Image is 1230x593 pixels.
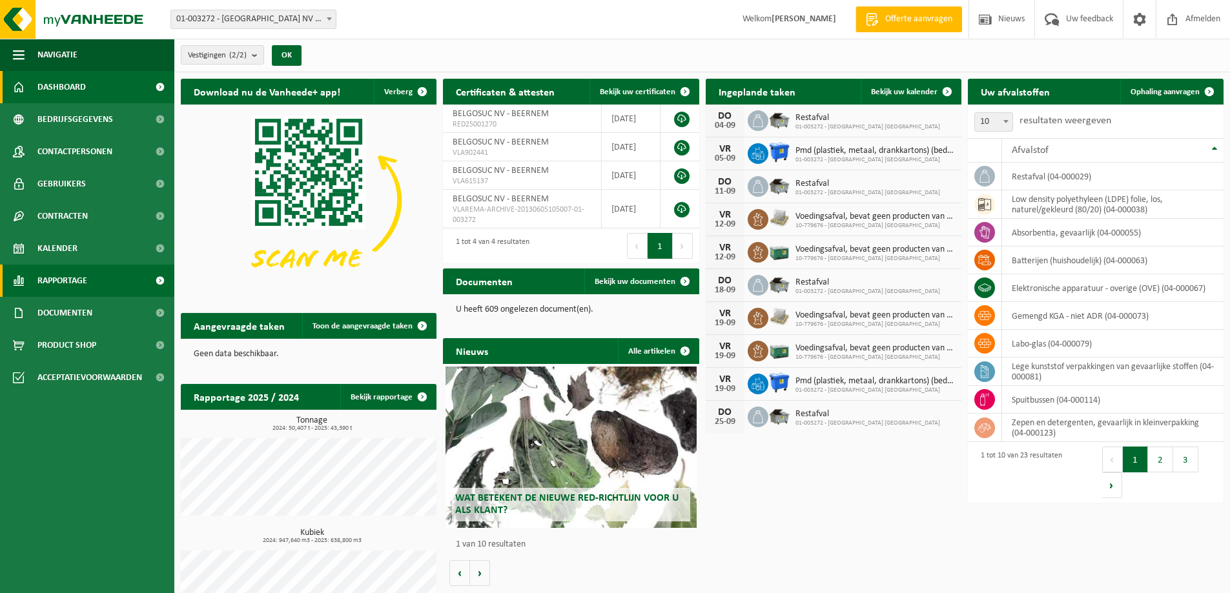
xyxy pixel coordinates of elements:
[443,338,501,363] h2: Nieuws
[600,88,675,96] span: Bekijk uw certificaten
[795,321,955,328] span: 10-779676 - [GEOGRAPHIC_DATA] [GEOGRAPHIC_DATA]
[712,210,738,220] div: VR
[446,367,696,528] a: Wat betekent de nieuwe RED-richtlijn voor u als klant?
[795,245,955,255] span: Voedingsafval, bevat geen producten van dierlijke oorsprong, gemengde verpakking...
[470,560,490,586] button: Volgende
[795,343,955,354] span: Voedingsafval, bevat geen producten van dierlijke oorsprong, gemengde verpakking...
[861,79,960,105] a: Bekijk uw kalender
[1002,163,1224,190] td: restafval (04-000029)
[340,384,435,410] a: Bekijk rapportage
[1012,145,1049,156] span: Afvalstof
[453,194,549,204] span: BELGOSUC NV - BEERNEM
[768,108,790,130] img: WB-5000-GAL-GY-01
[768,174,790,196] img: WB-5000-GAL-GY-01
[313,322,413,330] span: Toon de aangevraagde taken
[37,136,112,168] span: Contactpersonen
[968,79,1063,104] h2: Uw afvalstoffen
[443,268,526,294] h2: Documenten
[37,297,92,329] span: Documenten
[795,113,940,123] span: Restafval
[795,277,940,288] span: Restafval
[187,425,436,432] span: 2024: 50,407 t - 2025: 43,390 t
[302,313,435,339] a: Toon de aangevraagde taken
[618,338,698,364] a: Alle artikelen
[449,560,470,586] button: Vorige
[795,179,940,189] span: Restafval
[627,233,648,259] button: Previous
[712,385,738,394] div: 19-09
[712,352,738,361] div: 19-09
[772,14,836,24] strong: [PERSON_NAME]
[712,220,738,229] div: 12-09
[712,253,738,262] div: 12-09
[37,200,88,232] span: Contracten
[712,374,738,385] div: VR
[768,141,790,163] img: WB-1100-HPE-BE-01
[453,137,549,147] span: BELGOSUC NV - BEERNEM
[456,305,686,314] p: U heeft 609 ongelezen document(en).
[1102,472,1122,498] button: Next
[648,233,673,259] button: 1
[768,405,790,427] img: WB-5000-GAL-GY-01
[181,384,312,409] h2: Rapportage 2025 / 2024
[712,319,738,328] div: 19-09
[181,79,353,104] h2: Download nu de Vanheede+ app!
[602,161,661,190] td: [DATE]
[712,121,738,130] div: 04-09
[712,154,738,163] div: 05-09
[170,10,336,29] span: 01-003272 - BELGOSUC NV - BEERNEM
[795,419,940,427] span: 01-003272 - [GEOGRAPHIC_DATA] [GEOGRAPHIC_DATA]
[768,372,790,394] img: WB-1100-HPE-BE-01
[712,177,738,187] div: DO
[882,13,956,26] span: Offerte aanvragen
[37,71,86,103] span: Dashboard
[229,51,247,59] count: (2/2)
[602,105,661,133] td: [DATE]
[795,189,940,197] span: 01-003272 - [GEOGRAPHIC_DATA] [GEOGRAPHIC_DATA]
[602,190,661,228] td: [DATE]
[1102,447,1123,472] button: Previous
[712,407,738,417] div: DO
[595,277,675,286] span: Bekijk uw documenten
[712,187,738,196] div: 11-09
[453,109,549,119] span: BELGOSUC NV - BEERNEM
[673,233,693,259] button: Next
[1002,386,1224,414] td: spuitbussen (04-000114)
[856,6,962,32] a: Offerte aanvragen
[455,493,679,516] span: Wat betekent de nieuwe RED-richtlijn voor u als klant?
[453,176,591,186] span: VLA615137
[795,212,955,222] span: Voedingsafval, bevat geen producten van dierlijke oorsprong, gemengde verpakking...
[37,39,77,71] span: Navigatie
[181,45,264,65] button: Vestigingen(2/2)
[384,88,413,96] span: Verberg
[1131,88,1200,96] span: Ophaling aanvragen
[181,313,298,338] h2: Aangevraagde taken
[37,329,96,361] span: Product Shop
[453,166,549,176] span: BELGOSUC NV - BEERNEM
[443,79,568,104] h2: Certificaten & attesten
[1002,219,1224,246] td: absorbentia, gevaarlijk (04-000055)
[37,361,142,394] span: Acceptatievoorwaarden
[37,232,77,265] span: Kalender
[449,232,529,260] div: 1 tot 4 van 4 resultaten
[1173,447,1198,472] button: 3
[795,387,955,394] span: 01-003272 - [GEOGRAPHIC_DATA] [GEOGRAPHIC_DATA]
[453,119,591,130] span: RED25001270
[768,339,790,361] img: PB-LB-0680-HPE-GN-01
[1002,330,1224,357] td: labo-glas (04-000079)
[795,310,955,321] span: Voedingsafval, bevat geen producten van dierlijke oorsprong, gemengde verpakking...
[194,350,424,359] p: Geen data beschikbaar.
[1002,274,1224,302] td: elektronische apparatuur - overige (OVE) (04-000067)
[1020,116,1111,126] label: resultaten weergeven
[795,123,940,131] span: 01-003272 - [GEOGRAPHIC_DATA] [GEOGRAPHIC_DATA]
[975,113,1012,131] span: 10
[712,111,738,121] div: DO
[188,46,247,65] span: Vestigingen
[795,255,955,263] span: 10-779676 - [GEOGRAPHIC_DATA] [GEOGRAPHIC_DATA]
[795,409,940,419] span: Restafval
[1002,246,1224,274] td: batterijen (huishoudelijk) (04-000063)
[1002,302,1224,330] td: gemengd KGA - niet ADR (04-000073)
[768,207,790,229] img: LP-PA-00000-WDN-11
[712,144,738,154] div: VR
[584,268,698,294] a: Bekijk uw documenten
